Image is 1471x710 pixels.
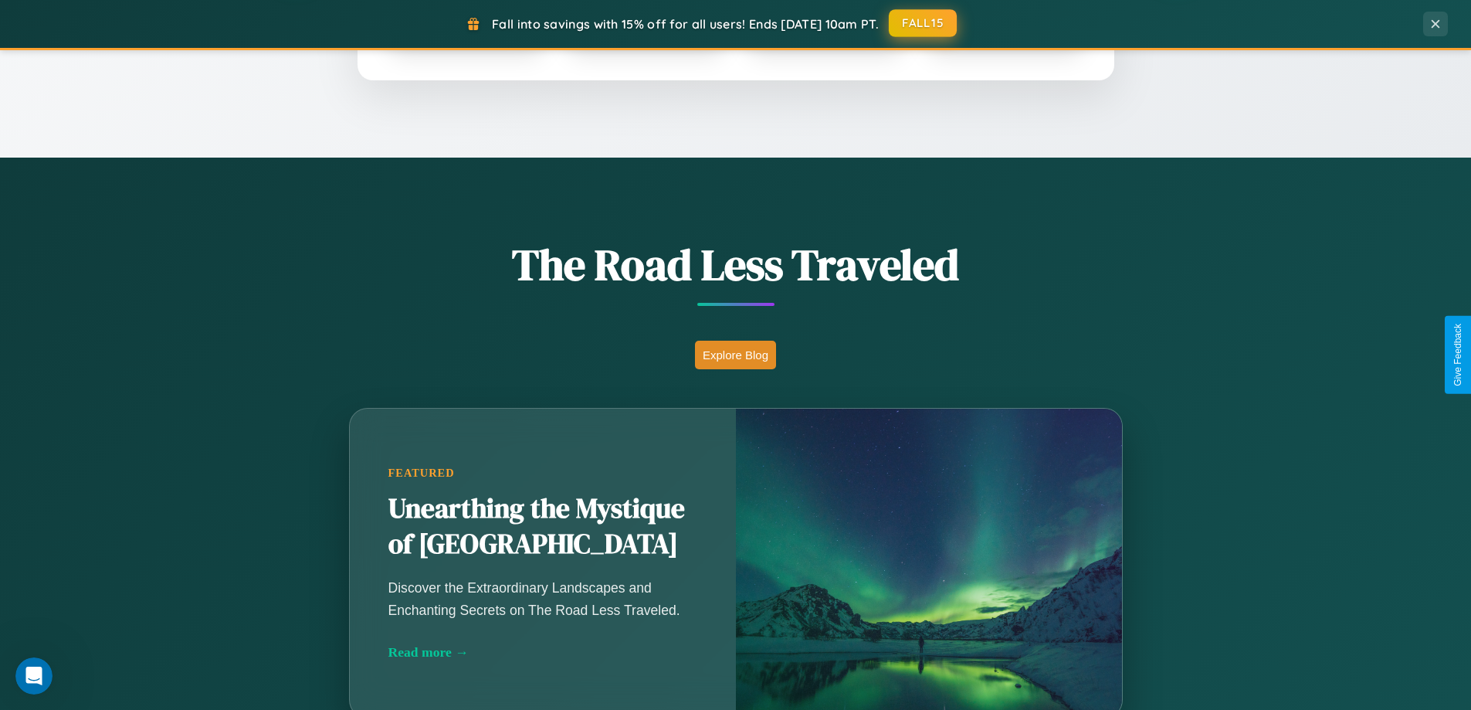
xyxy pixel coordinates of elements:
[388,577,697,620] p: Discover the Extraordinary Landscapes and Enchanting Secrets on The Road Less Traveled.
[388,491,697,562] h2: Unearthing the Mystique of [GEOGRAPHIC_DATA]
[1452,324,1463,386] div: Give Feedback
[889,9,957,37] button: FALL15
[695,341,776,369] button: Explore Blog
[273,235,1199,294] h1: The Road Less Traveled
[15,657,53,695] iframe: Intercom live chat
[388,644,697,661] div: Read more →
[388,467,697,480] div: Featured
[492,16,879,32] span: Fall into savings with 15% off for all users! Ends [DATE] 10am PT.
